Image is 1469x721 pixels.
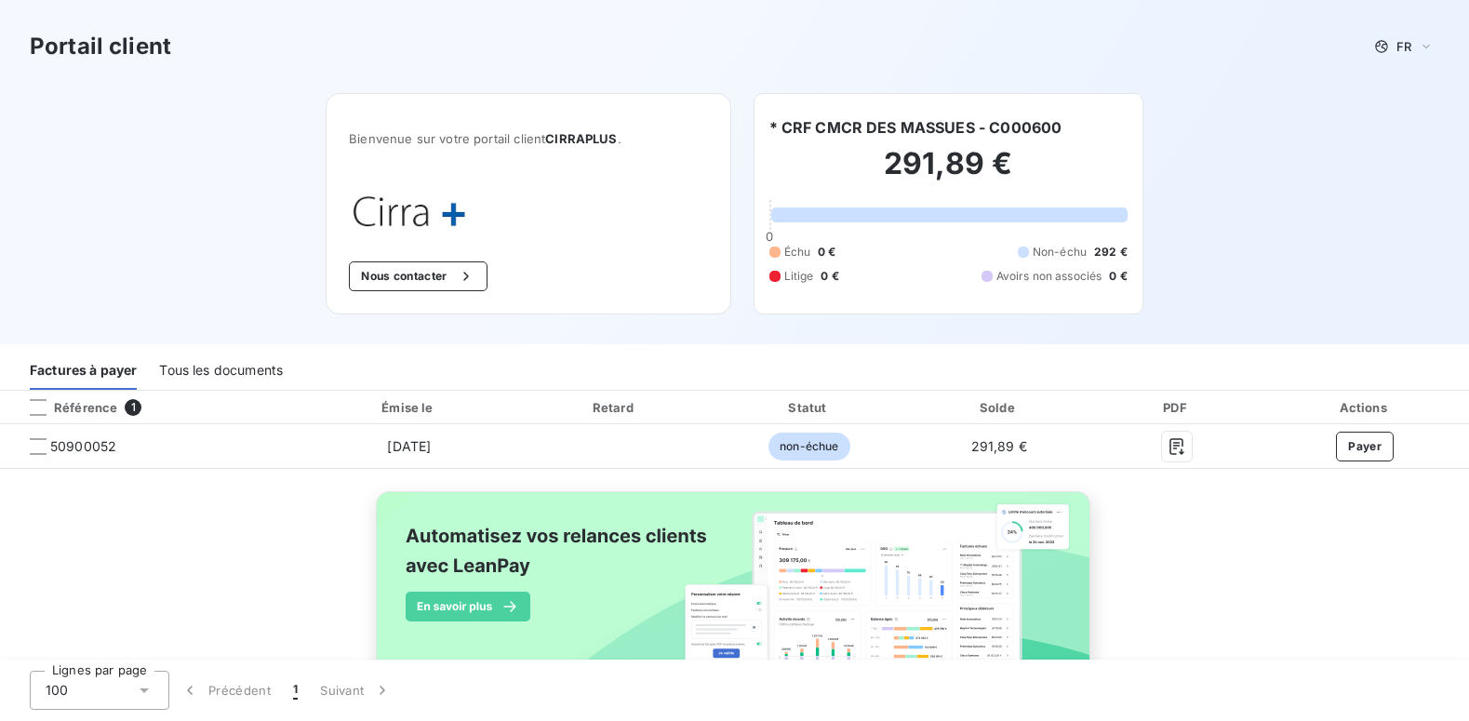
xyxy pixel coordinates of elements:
[1094,244,1128,260] span: 292 €
[769,145,1128,201] h2: 291,89 €
[125,399,141,416] span: 1
[306,398,513,417] div: Émise le
[1396,39,1411,54] span: FR
[349,191,468,232] img: Company logo
[821,268,838,285] span: 0 €
[768,433,849,461] span: non-échue
[1033,244,1087,260] span: Non-échu
[996,268,1102,285] span: Avoirs non associés
[159,351,283,390] div: Tous les documents
[30,30,171,63] h3: Portail client
[349,131,707,146] span: Bienvenue sur votre portail client .
[349,261,487,291] button: Nous contacter
[717,398,902,417] div: Statut
[784,268,814,285] span: Litige
[909,398,1088,417] div: Solde
[50,437,116,456] span: 50900052
[282,671,309,710] button: 1
[169,671,282,710] button: Précédent
[766,229,773,244] span: 0
[293,681,298,700] span: 1
[1109,268,1127,285] span: 0 €
[520,398,710,417] div: Retard
[15,399,117,416] div: Référence
[309,671,403,710] button: Suivant
[387,438,431,454] span: [DATE]
[971,438,1027,454] span: 291,89 €
[1336,432,1394,461] button: Payer
[545,131,617,146] span: CIRRAPLUS
[30,351,137,390] div: Factures à payer
[1097,398,1258,417] div: PDF
[359,480,1111,709] img: banner
[46,681,68,700] span: 100
[769,116,1062,139] h6: * CRF CMCR DES MASSUES - C000600
[818,244,835,260] span: 0 €
[784,244,811,260] span: Échu
[1265,398,1465,417] div: Actions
